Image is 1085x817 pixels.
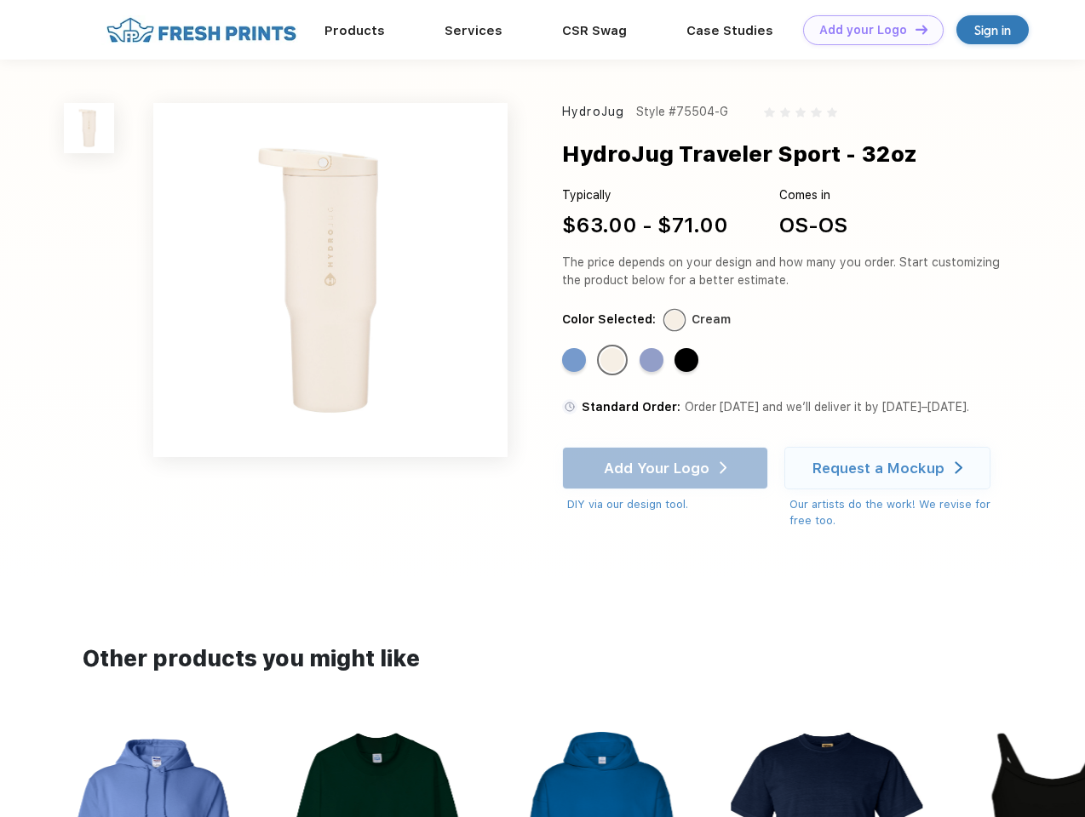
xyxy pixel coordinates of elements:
div: Our artists do the work! We revise for free too. [789,496,1007,529]
div: Cream [600,348,624,372]
img: gray_star.svg [811,107,821,117]
div: HydroJug Traveler Sport - 32oz [562,138,917,170]
div: DIY via our design tool. [567,496,768,513]
div: Other products you might like [83,643,1002,676]
div: HydroJug [562,103,624,121]
a: Products [324,23,385,38]
img: fo%20logo%202.webp [101,15,301,45]
img: gray_star.svg [827,107,837,117]
div: OS-OS [779,210,847,241]
div: Color Selected: [562,311,656,329]
img: DT [916,25,927,34]
div: The price depends on your design and how many you order. Start customizing the product below for ... [562,254,1007,289]
img: func=resize&h=100 [64,103,114,153]
img: white arrow [955,461,962,474]
span: Standard Order: [582,400,680,414]
div: Peri [640,348,663,372]
img: gray_star.svg [795,107,806,117]
div: Comes in [779,186,847,204]
div: Sign in [974,20,1011,40]
img: func=resize&h=640 [153,103,508,457]
span: Order [DATE] and we’ll deliver it by [DATE]–[DATE]. [685,400,969,414]
div: Style #75504-G [636,103,728,121]
div: Typically [562,186,728,204]
div: Request a Mockup [812,460,944,477]
div: Black [675,348,698,372]
img: gray_star.svg [780,107,790,117]
a: Sign in [956,15,1029,44]
div: $63.00 - $71.00 [562,210,728,241]
div: Light Blue [562,348,586,372]
div: Cream [692,311,731,329]
div: Add your Logo [819,23,907,37]
img: standard order [562,399,577,414]
img: gray_star.svg [764,107,774,117]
